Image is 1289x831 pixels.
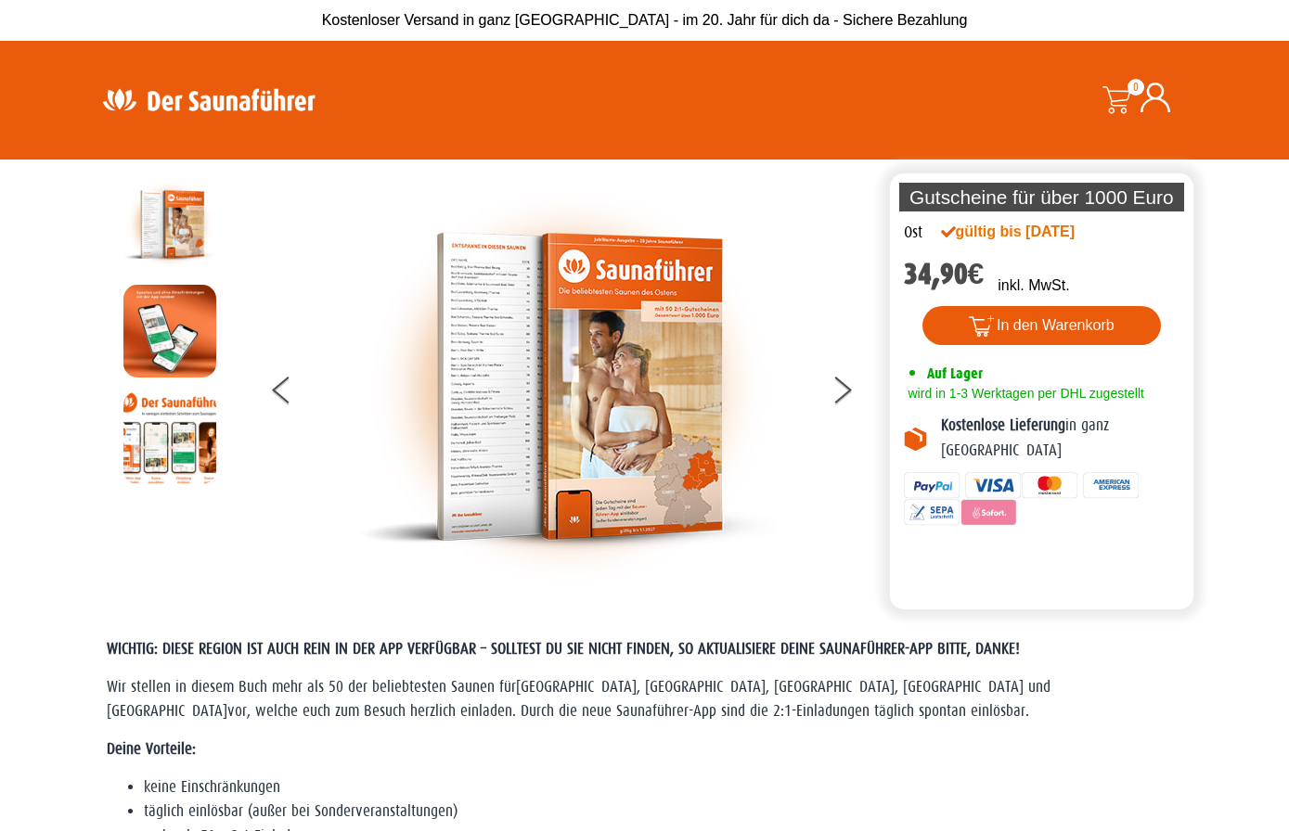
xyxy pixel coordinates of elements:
[123,391,216,484] img: Anleitung7tn
[941,414,1180,463] p: in ganz [GEOGRAPHIC_DATA]
[123,285,216,377] img: MOCKUP-iPhone_regional
[144,775,1183,799] li: keine Einschränkungen
[1128,79,1144,96] span: 0
[107,640,1020,658] span: WICHTIG: DIESE REGION IST AUCH REIN IN DER APP VERFÜGBAR – SOLLTEST DU SIE NICHT FINDEN, SO AKTUA...
[107,678,516,696] span: Wir stellen in diesem Buch mehr als 50 der beliebtesten Saunen für
[927,364,983,382] span: Auf Lager
[904,386,1144,401] span: wird in 1-3 Werktagen per DHL zugestellt
[899,183,1185,211] p: Gutscheine für über 1000 Euro
[998,275,1069,297] p: inkl. MwSt.
[107,740,196,758] strong: Deine Vorteile:
[107,678,1051,720] span: [GEOGRAPHIC_DATA], [GEOGRAPHIC_DATA], [GEOGRAPHIC_DATA], [GEOGRAPHIC_DATA] und [GEOGRAPHIC_DATA]
[941,416,1065,434] b: Kostenlose Lieferung
[904,257,985,291] bdi: 34,90
[227,702,1029,720] span: vor, welche euch zum Besuch herzlich einladen. Durch die neue Saunaführer-App sind die 2:1-Einlad...
[941,221,1115,243] div: gültig bis [DATE]
[123,178,216,271] img: der-saunafuehrer-2025-ost
[922,306,1161,345] button: In den Warenkorb
[144,799,1183,824] li: täglich einlösbar (außer bei Sonderveranstaltungen)
[359,178,777,595] img: der-saunafuehrer-2025-ost
[968,257,985,291] span: €
[904,221,922,245] div: Ost
[322,12,968,28] span: Kostenloser Versand in ganz [GEOGRAPHIC_DATA] - im 20. Jahr für dich da - Sichere Bezahlung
